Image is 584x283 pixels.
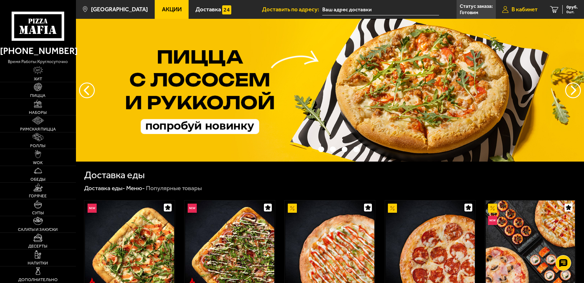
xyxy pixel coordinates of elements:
img: Новинка [188,204,197,213]
img: Новинка [488,216,497,225]
span: 0 шт. [566,10,578,14]
img: Акционный [488,204,497,213]
div: Популярные товары [146,184,202,192]
span: Хит [34,77,42,81]
button: следующий [79,83,95,98]
p: Готовим [460,10,478,15]
span: Горячее [29,194,47,198]
button: точки переключения [330,147,336,152]
span: В кабинет [512,7,538,13]
a: Доставка еды- [84,184,125,192]
span: Римская пицца [20,127,56,131]
span: Доставить по адресу: [262,7,322,13]
span: [GEOGRAPHIC_DATA] [91,7,148,13]
button: точки переключения [353,147,359,152]
h1: Доставка еды [84,170,145,180]
span: Наборы [29,110,47,115]
span: Акции [162,7,182,13]
input: Ваш адрес доставки [322,4,439,15]
span: Напитки [28,261,48,265]
span: Роллы [30,144,46,148]
span: Обеды [30,177,46,182]
span: Дополнительно [18,278,58,282]
button: предыдущий [565,83,581,98]
span: Доставка [196,7,221,13]
span: 0 руб. [566,5,578,9]
span: WOK [33,161,43,165]
button: точки переключения [342,147,348,152]
span: Супы [32,211,44,215]
img: 15daf4d41897b9f0e9f617042186c801.svg [222,5,231,14]
button: точки переключения [318,147,324,152]
p: Статус заказа: [460,4,493,9]
span: Салаты и закуски [18,227,58,232]
button: точки переключения [307,147,313,152]
img: Новинка [88,204,97,213]
img: Акционный [388,204,397,213]
a: Меню- [126,184,145,192]
img: Акционный [288,204,297,213]
span: Пицца [30,93,46,98]
span: Десерты [28,244,47,248]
